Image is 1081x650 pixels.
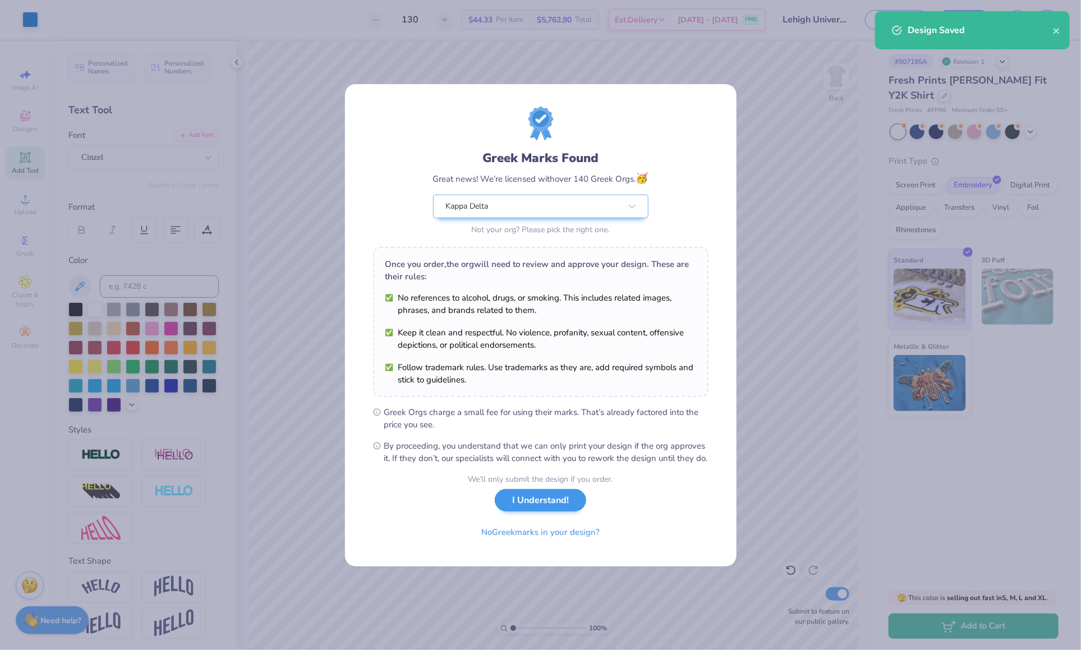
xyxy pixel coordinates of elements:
[636,172,648,185] span: 🥳
[495,489,586,512] button: I Understand!
[433,171,648,186] div: Great news! We’re licensed with over 140 Greek Orgs.
[385,326,696,351] li: Keep it clean and respectful. No violence, profanity, sexual content, offensive depictions, or po...
[1053,24,1061,37] button: close
[908,24,1053,37] div: Design Saved
[433,149,648,167] div: Greek Marks Found
[528,107,553,140] img: license-marks-badge.png
[468,473,613,485] div: We’ll only submit the design if you order.
[385,292,696,316] li: No references to alcohol, drugs, or smoking. This includes related images, phrases, and brands re...
[433,224,648,236] div: Not your org? Please pick the right one.
[385,258,696,283] div: Once you order, the org will need to review and approve your design. These are their rules:
[385,361,696,386] li: Follow trademark rules. Use trademarks as they are, add required symbols and stick to guidelines.
[384,440,709,464] span: By proceeding, you understand that we can only print your design if the org approves it. If they ...
[472,521,609,544] button: NoGreekmarks in your design?
[384,406,709,431] span: Greek Orgs charge a small fee for using their marks. That’s already factored into the price you see.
